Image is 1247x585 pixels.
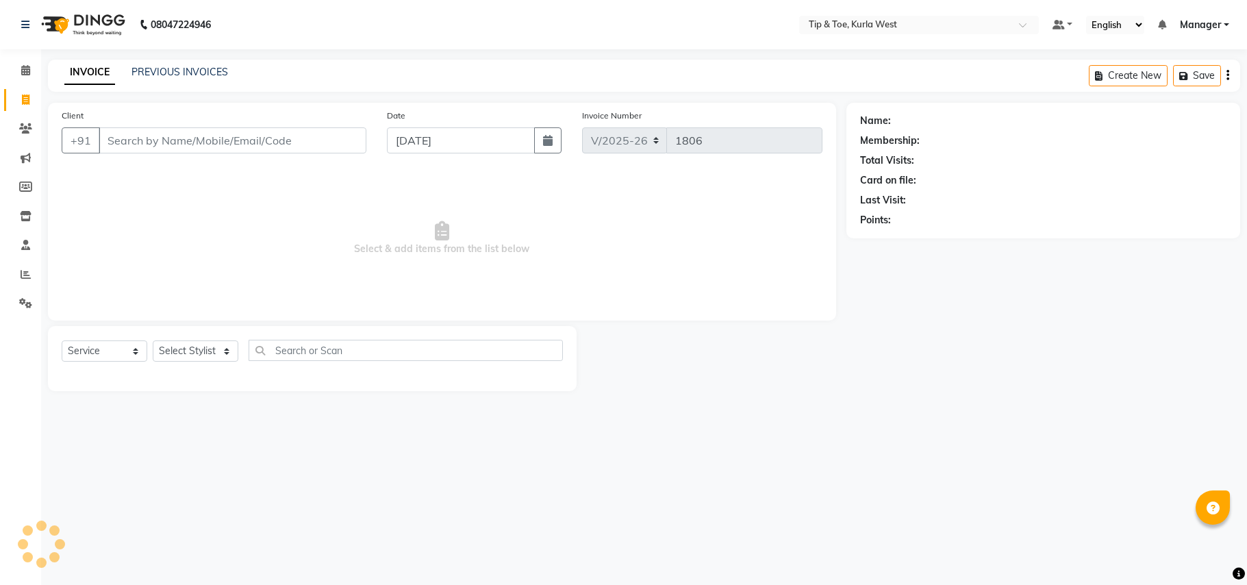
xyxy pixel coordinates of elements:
[860,114,891,128] div: Name:
[860,153,914,168] div: Total Visits:
[62,110,84,122] label: Client
[131,66,228,78] a: PREVIOUS INVOICES
[387,110,405,122] label: Date
[1189,530,1233,571] iframe: chat widget
[1180,18,1221,32] span: Manager
[249,340,563,361] input: Search or Scan
[99,127,366,153] input: Search by Name/Mobile/Email/Code
[1173,65,1221,86] button: Save
[64,60,115,85] a: INVOICE
[62,127,100,153] button: +91
[151,5,211,44] b: 08047224946
[1089,65,1168,86] button: Create New
[860,193,906,208] div: Last Visit:
[860,173,916,188] div: Card on file:
[35,5,129,44] img: logo
[860,134,920,148] div: Membership:
[62,170,822,307] span: Select & add items from the list below
[582,110,642,122] label: Invoice Number
[860,213,891,227] div: Points:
